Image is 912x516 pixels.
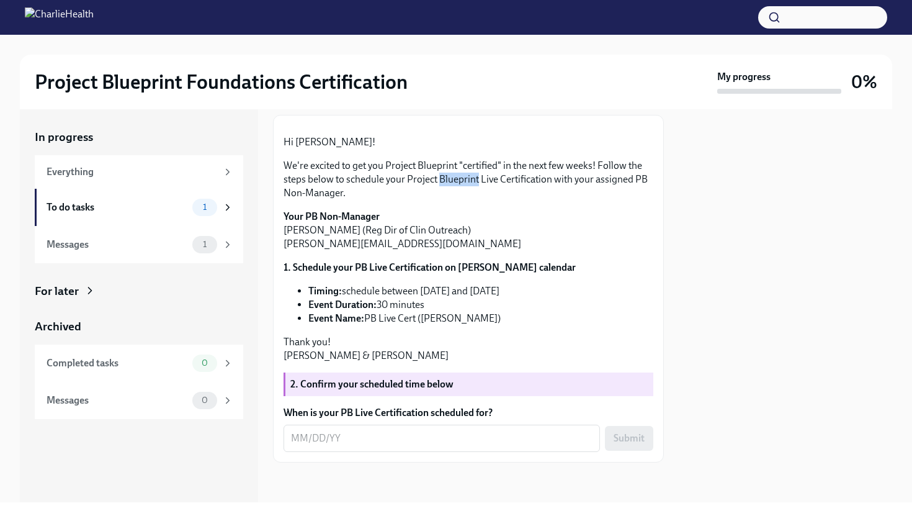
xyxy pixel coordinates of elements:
div: Everything [47,165,217,179]
a: Everything [35,155,243,189]
strong: Event Duration: [308,299,377,310]
strong: Event Name: [308,312,364,324]
strong: Timing: [308,285,342,297]
a: Messages1 [35,226,243,263]
span: 1 [195,202,214,212]
span: 1 [195,240,214,249]
strong: 2. Confirm your scheduled time below [290,378,454,390]
a: To do tasks1 [35,189,243,226]
span: 0 [194,358,215,368]
a: Archived [35,319,243,335]
h2: Project Blueprint Foundations Certification [35,70,408,94]
div: Messages [47,394,187,407]
strong: My progress [717,70,771,84]
div: Messages [47,238,187,251]
p: [PERSON_NAME] (Reg Dir of Clin Outreach) [PERSON_NAME][EMAIL_ADDRESS][DOMAIN_NAME] [284,210,653,251]
a: Messages0 [35,382,243,419]
p: We're excited to get you Project Blueprint "certified" in the next few weeks! Follow the steps be... [284,159,653,200]
div: Completed tasks [47,356,187,370]
li: schedule between [DATE] and [DATE] [308,284,653,298]
p: Hi [PERSON_NAME]! [284,135,653,149]
h3: 0% [851,71,877,93]
div: To do tasks [47,201,187,214]
li: 30 minutes [308,298,653,312]
img: CharlieHealth [25,7,94,27]
a: For later [35,283,243,299]
li: PB Live Cert ([PERSON_NAME]) [308,312,653,325]
strong: 1. Schedule your PB Live Certification on [PERSON_NAME] calendar [284,261,576,273]
p: Thank you! [PERSON_NAME] & [PERSON_NAME] [284,335,653,363]
a: Completed tasks0 [35,345,243,382]
strong: Your PB Non-Manager [284,210,380,222]
span: 0 [194,396,215,405]
div: For later [35,283,79,299]
label: When is your PB Live Certification scheduled for? [284,406,653,420]
a: In progress [35,129,243,145]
